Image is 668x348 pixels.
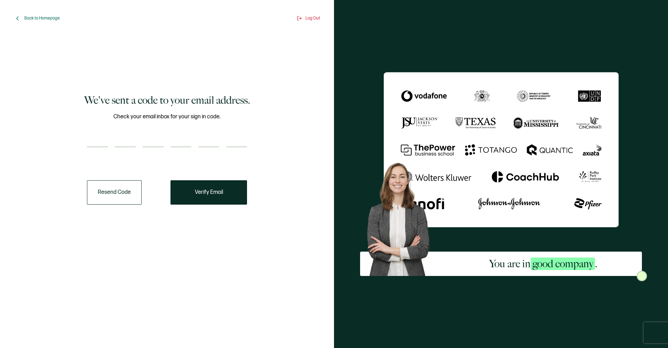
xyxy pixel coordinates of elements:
button: Verify Email [170,180,247,205]
iframe: Chat Widget [633,315,668,348]
button: Resend Code [87,180,142,205]
img: Sertifier We've sent a code to your email address. [384,72,619,227]
span: Log Out [305,16,320,21]
h1: We've sent a code to your email address. [84,93,250,107]
img: Sertifier Signup [637,271,647,281]
img: Sertifier Signup - You are in <span class="strong-h">good company</span>. Hero [360,157,445,276]
h2: You are in . [489,257,597,271]
span: good company [531,258,595,270]
span: Verify Email [195,190,223,195]
span: Back to Homepage [24,16,60,21]
span: Check your email inbox for your sign in code. [113,112,221,121]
